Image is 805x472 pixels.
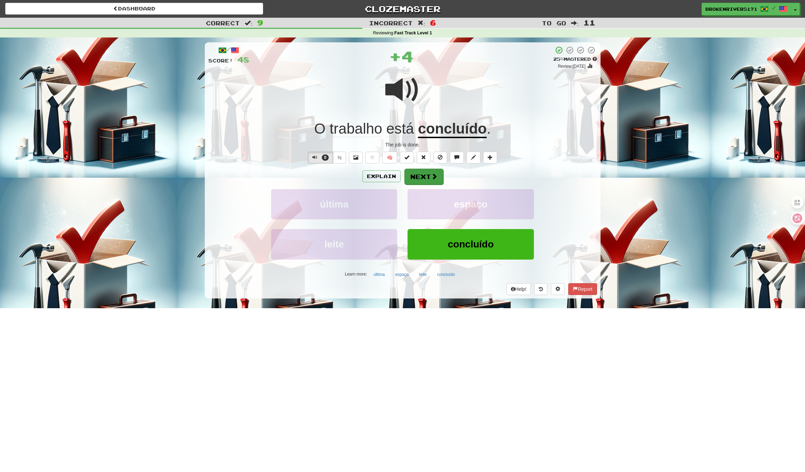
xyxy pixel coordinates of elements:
[271,229,397,259] button: leite
[702,3,791,15] a: BrokenRiver5171 /
[386,120,414,137] span: está
[571,20,579,26] span: :
[208,58,233,64] span: Score:
[558,64,586,69] small: Review: [DATE]
[325,239,344,250] span: leite
[257,18,263,27] span: 9
[370,269,389,280] button: última
[401,48,413,65] span: 4
[448,239,494,250] span: concluído
[5,3,263,15] a: Dashboard
[322,154,329,161] span: 0
[307,152,346,163] div: Text-to-speech controls
[400,152,414,163] button: Set this sentence to 100% Mastered (alt+m)
[430,18,436,27] span: 6
[245,20,252,26] span: :
[274,3,531,15] a: Clozemaster
[382,152,397,163] button: 🧠
[506,283,531,295] button: Help!
[415,269,430,280] button: leite
[408,229,534,259] button: concluído
[568,283,597,295] button: Report
[487,120,491,137] span: .
[450,152,464,163] button: Discuss sentence (alt+u)
[534,283,547,295] button: Round history (alt+y)
[705,6,757,12] span: BrokenRiver5171
[772,6,775,10] span: /
[467,152,480,163] button: Edit sentence (alt+d)
[584,18,595,27] span: 11
[333,152,346,163] button: ½
[553,56,597,62] div: Mastered
[542,19,566,26] span: To go
[206,19,240,26] span: Correct
[308,152,333,163] button: 0
[329,120,382,137] span: trabalho
[362,170,401,182] button: Explain
[553,56,564,62] span: 25 %
[408,189,534,219] button: espaço
[345,272,367,277] small: Learn more:
[320,199,349,210] span: última
[454,199,488,210] span: espaço
[394,31,432,35] strong: Fast Track Level 1
[208,46,249,54] div: /
[208,141,597,148] div: The job is done.
[349,152,363,163] button: Show image (alt+x)
[389,46,401,67] span: +
[369,19,413,26] span: Incorrect
[237,55,249,64] span: 48
[433,269,459,280] button: concluído
[418,120,487,138] u: concluído
[271,189,397,219] button: última
[483,152,497,163] button: Add to collection (alt+a)
[417,152,430,163] button: Reset to 0% Mastered (alt+r)
[314,120,326,137] span: O
[418,20,425,26] span: :
[404,169,443,185] button: Next
[366,152,379,163] button: Favorite sentence (alt+f)
[433,152,447,163] button: Ignore sentence (alt+i)
[392,269,413,280] button: espaço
